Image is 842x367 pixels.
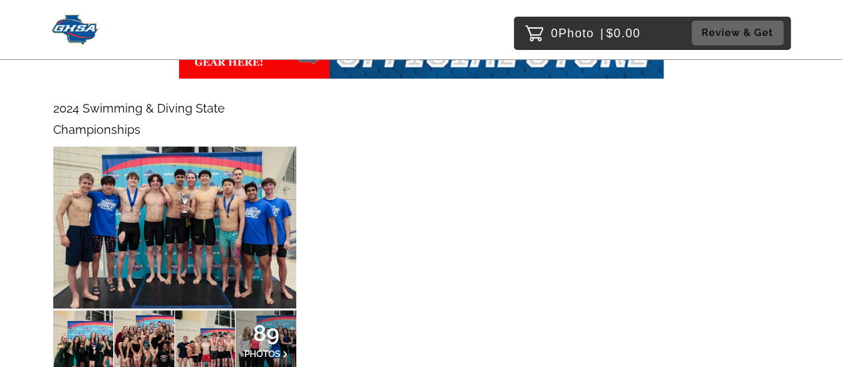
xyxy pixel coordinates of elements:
span: | [600,27,604,40]
a: Review & Get [692,21,787,45]
p: 0 $0.00 [551,23,641,44]
img: 110651 [53,147,296,308]
span: 89 [244,329,288,337]
span: 2024 Swimming & Diving State Championships [53,101,225,137]
img: Snapphound Logo [52,15,99,45]
span: Photo [558,23,594,44]
span: PHOTOS [244,348,280,359]
button: Review & Get [692,21,783,45]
